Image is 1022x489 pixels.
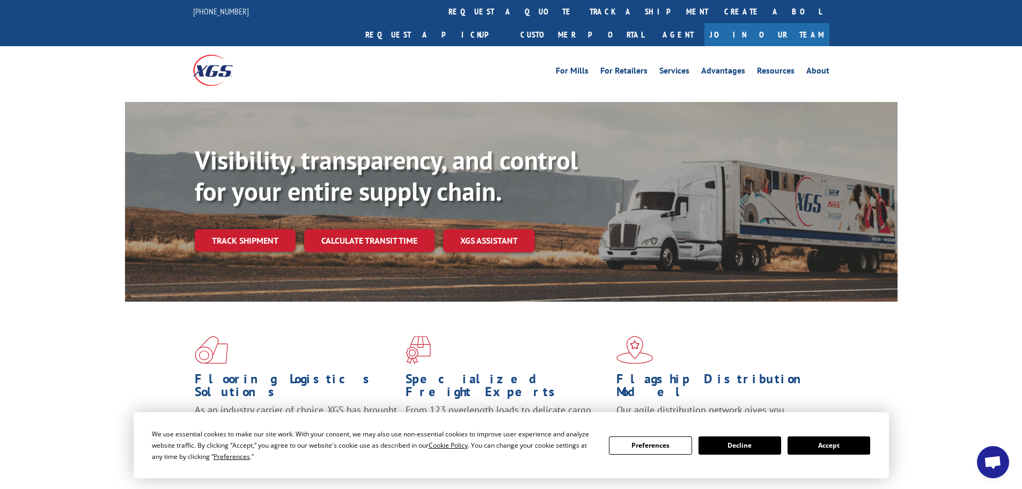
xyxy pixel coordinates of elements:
[659,67,689,78] a: Services
[512,23,652,46] a: Customer Portal
[701,67,745,78] a: Advantages
[134,412,889,478] div: Cookie Consent Prompt
[304,229,435,252] a: Calculate transit time
[788,436,870,455] button: Accept
[429,441,468,450] span: Cookie Policy
[616,404,814,429] span: Our agile distribution network gives you nationwide inventory management on demand.
[214,452,250,461] span: Preferences
[406,373,608,404] h1: Specialized Freight Experts
[406,404,608,451] p: From 123 overlength loads to delicate cargo, our experienced staff knows the best way to move you...
[616,336,653,364] img: xgs-icon-flagship-distribution-model-red
[977,446,1009,478] div: Open chat
[195,336,228,364] img: xgs-icon-total-supply-chain-intelligence-red
[195,143,578,208] b: Visibility, transparency, and control for your entire supply chain.
[193,6,249,17] a: [PHONE_NUMBER]
[652,23,704,46] a: Agent
[357,23,512,46] a: Request a pickup
[406,336,431,364] img: xgs-icon-focused-on-flooring-red
[699,436,781,455] button: Decline
[152,428,596,462] div: We use essential cookies to make our site work. With your consent, we may also use non-essential ...
[195,373,398,404] h1: Flooring Logistics Solutions
[609,436,692,455] button: Preferences
[195,404,397,442] span: As an industry carrier of choice, XGS has brought innovation and dedication to flooring logistics...
[806,67,829,78] a: About
[443,229,535,252] a: XGS ASSISTANT
[195,229,296,252] a: Track shipment
[757,67,795,78] a: Resources
[616,373,819,404] h1: Flagship Distribution Model
[704,23,829,46] a: Join Our Team
[600,67,648,78] a: For Retailers
[556,67,589,78] a: For Mills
